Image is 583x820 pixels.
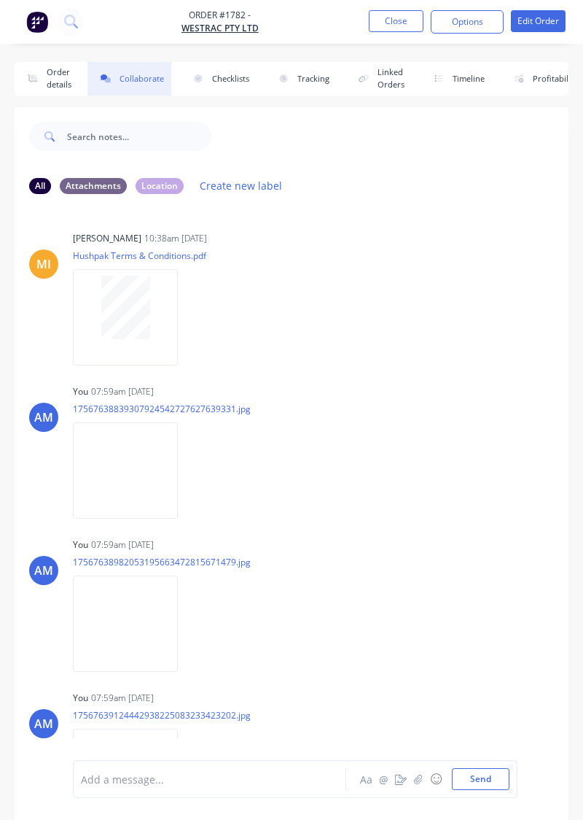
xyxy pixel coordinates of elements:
[73,538,88,552] div: You
[34,562,53,579] div: AM
[60,178,127,194] div: Attachments
[15,62,79,96] button: Order details
[180,62,257,96] button: Checklists
[91,385,154,398] div: 07:59am [DATE]
[345,62,412,96] button: Linked Orders
[511,10,566,32] button: Edit Order
[181,9,259,22] span: Order #1782 -
[369,10,423,32] button: Close
[36,255,51,273] div: MI
[67,122,211,151] input: Search notes...
[91,692,154,705] div: 07:59am [DATE]
[452,768,509,790] button: Send
[357,770,375,788] button: Aa
[420,62,492,96] button: Timeline
[73,709,251,722] p: 17567639124442938225083233423202.jpg
[73,385,88,398] div: You
[136,178,184,194] div: Location
[34,715,53,732] div: AM
[431,10,504,34] button: Options
[87,62,171,96] button: Collaborate
[427,770,445,788] button: ☺
[265,62,337,96] button: Tracking
[73,403,251,415] p: 17567638839307924542727627639331.jpg
[73,692,88,705] div: You
[192,176,290,196] button: Create new label
[26,11,48,33] img: Factory
[375,770,392,788] button: @
[73,250,206,262] p: Hushpak Terms & Conditions.pdf
[34,409,53,426] div: AM
[73,556,251,568] p: 17567638982053195663472815671479.jpg
[181,22,259,35] a: WesTrac Pty Ltd
[73,232,141,245] div: [PERSON_NAME]
[144,232,207,245] div: 10:38am [DATE]
[91,538,154,552] div: 07:59am [DATE]
[29,178,51,194] div: All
